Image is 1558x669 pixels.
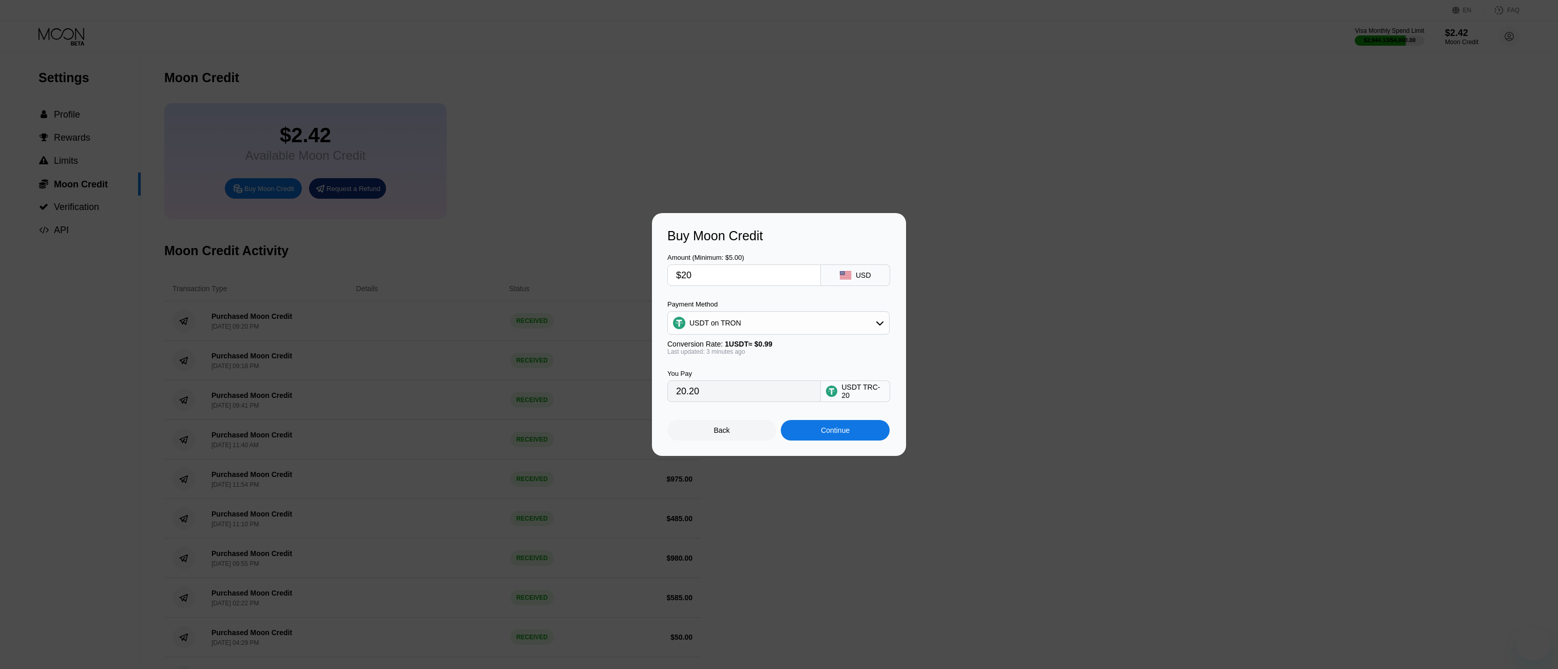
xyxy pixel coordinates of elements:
[856,271,871,279] div: USD
[821,426,850,434] div: Continue
[781,420,890,441] div: Continue
[841,383,884,399] div: USDT TRC-20
[676,265,812,285] input: $0.00
[667,370,821,377] div: You Pay
[689,319,741,327] div: USDT on TRON
[667,348,890,355] div: Last updated: 3 minutes ago
[1517,628,1550,661] iframe: Button to launch messaging window
[667,254,821,261] div: Amount (Minimum: $5.00)
[725,340,773,348] span: 1 USDT ≈ $0.99
[668,313,889,333] div: USDT on TRON
[667,420,776,441] div: Back
[714,426,730,434] div: Back
[667,300,890,308] div: Payment Method
[667,340,890,348] div: Conversion Rate:
[667,228,891,243] div: Buy Moon Credit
